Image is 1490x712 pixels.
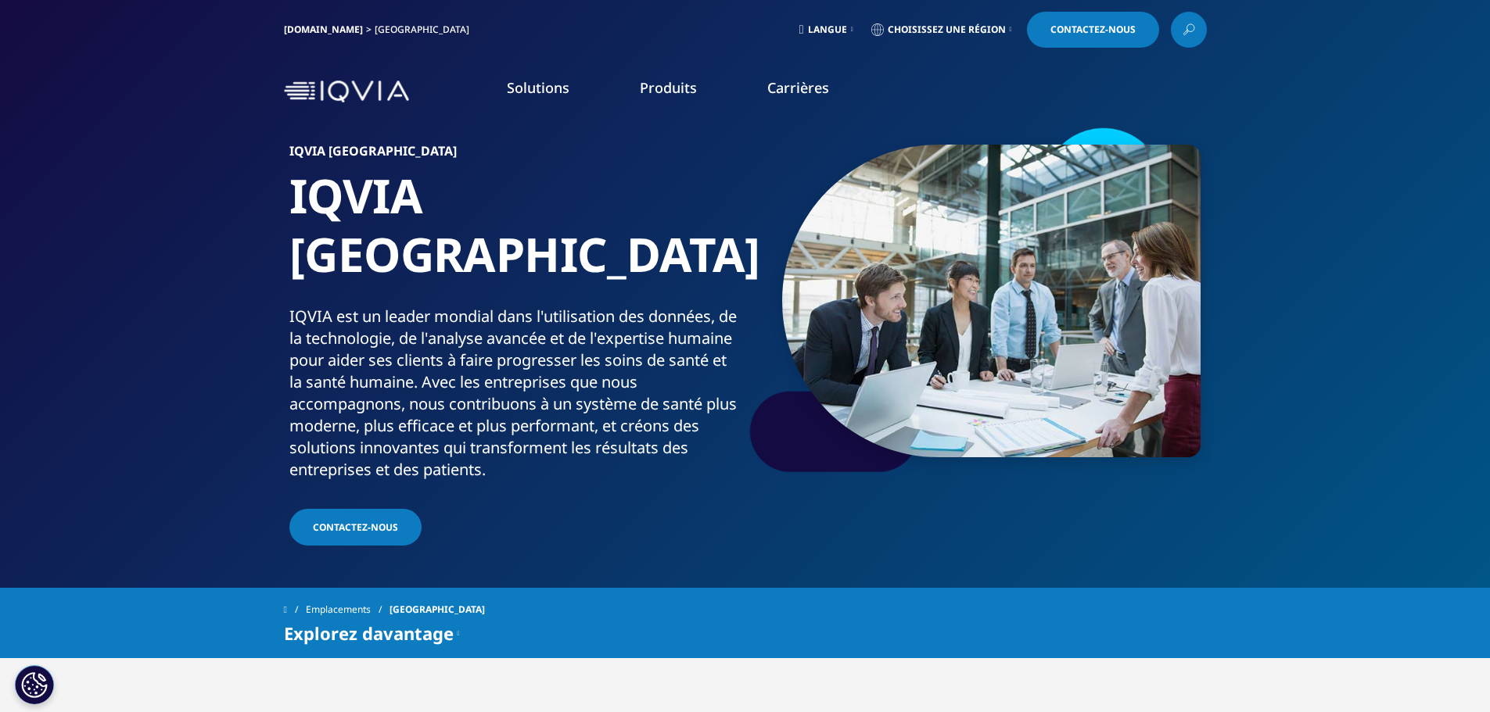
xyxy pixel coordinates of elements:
img: IQVIA, société de recherche clinique pharmaceutique et de technologies de l'information dans le d... [284,81,409,103]
font: IQVIA [GEOGRAPHIC_DATA] [289,142,457,159]
a: Contactez-nous [1027,12,1159,48]
a: Produits [640,78,697,97]
font: Explorez davantage [284,621,454,645]
font: IQVIA [GEOGRAPHIC_DATA] [289,163,760,286]
font: Choisissez une région [888,23,1006,36]
a: Solutions [507,78,569,97]
font: [GEOGRAPHIC_DATA] [390,603,485,616]
font: IQVIA est un leader mondial dans l'utilisation des données, de la technologie, de l'analyse avanc... [289,306,737,480]
nav: Primaire [415,55,1207,128]
font: Langue [808,23,847,36]
a: Emplacements [306,596,390,624]
a: Contactez-nous [289,509,422,546]
a: [DOMAIN_NAME] [284,23,363,36]
font: [GEOGRAPHIC_DATA] [375,23,469,36]
button: Paramètres des cookies [15,665,54,704]
font: Contactez-nous [1050,23,1136,36]
font: Emplacements [306,603,371,616]
font: Contactez-nous [313,521,398,534]
img: 059_standing-meeting.jpg [782,145,1201,457]
a: Carrières [767,78,829,97]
